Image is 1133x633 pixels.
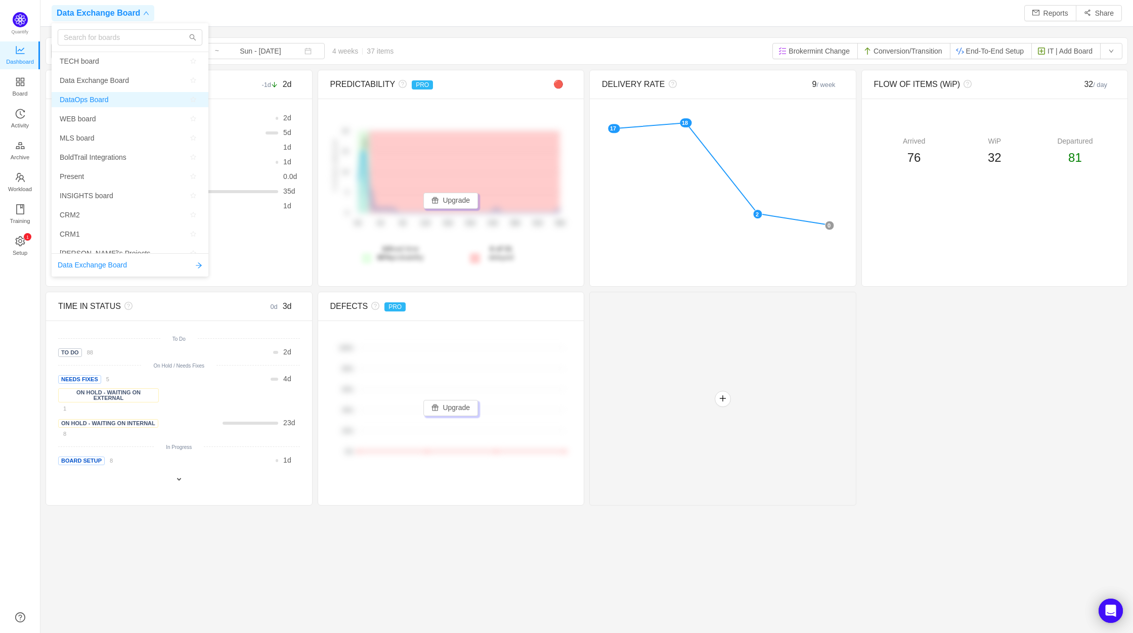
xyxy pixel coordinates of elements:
[283,302,292,310] span: 3d
[15,237,25,257] a: icon: settingSetup
[58,457,105,465] span: Board Setup
[874,78,1055,91] div: FLOW OF ITEMS (WiP)
[377,253,391,261] strong: 80%
[368,302,379,310] i: icon: question-circle
[63,405,66,412] small: 1
[342,169,348,175] tspan: 10
[87,349,93,355] small: 88
[153,363,204,369] small: On Hold / Needs Fixes
[342,128,348,134] tspan: 20
[665,80,677,88] i: icon: question-circle
[15,173,25,193] a: Workload
[15,109,25,129] a: Activity
[10,211,30,231] span: Training
[60,188,113,203] span: INSIGHTS board
[954,136,1035,147] div: WiP
[11,147,29,167] span: Archive
[330,78,511,91] div: PREDICTABILITY
[1024,5,1076,21] button: icon: mailReports
[345,448,353,455] tspan: 0%
[1099,599,1123,623] div: Open Intercom Messenger
[817,81,836,88] small: / week
[15,141,25,161] a: Archive
[602,78,783,91] div: DELIVERY RATE
[772,43,858,59] button: Brokermint Change
[12,29,29,34] span: Quantify
[8,179,32,199] span: Workload
[271,81,278,88] i: icon: arrow-down
[420,220,430,227] tspan: 12d
[58,260,202,270] a: Data Exchange Boardicon: arrow-right
[60,169,84,184] span: Present
[15,172,25,183] i: icon: team
[812,80,836,88] span: 9
[15,77,25,87] i: icon: appstore
[960,80,972,88] i: icon: question-circle
[186,94,200,106] button: icon: star
[60,92,109,107] span: DataOps Board
[15,45,25,55] i: icon: line-chart
[283,158,291,166] span: d
[13,243,27,263] span: Setup
[283,128,291,137] span: d
[166,444,192,450] small: In Progress
[325,47,401,55] span: 4 weeks
[283,419,291,427] span: 23
[715,391,731,407] button: icon: plus
[345,190,348,196] tspan: 5
[510,220,520,227] tspan: 28d
[186,190,200,202] button: icon: star
[377,253,424,261] span: probability
[195,262,202,269] i: icon: arrow-right
[110,458,113,464] small: 8
[342,407,353,413] tspan: 40%
[186,170,200,183] button: icon: star
[863,47,871,55] img: 10310
[489,245,513,261] span: delayed
[82,348,93,356] a: 88
[376,220,383,227] tspan: 4d
[15,77,25,98] a: Board
[354,220,361,227] tspan: 0d
[283,128,287,137] span: 5
[270,303,282,310] small: 0d
[60,130,94,146] span: MLS board
[262,81,282,88] small: -1d
[283,187,295,195] span: d
[101,375,109,383] a: 5
[283,187,291,195] span: 35
[11,115,29,135] span: Activity
[1055,78,1115,91] div: 32
[60,150,126,165] span: BoldTrail Integrations
[106,376,109,382] small: 5
[1035,136,1115,147] div: Departured
[283,202,291,210] span: d
[172,336,186,342] small: To Do
[345,210,348,216] tspan: 0
[395,80,407,88] i: icon: question-circle
[105,456,113,464] a: 8
[15,612,25,622] a: icon: question-circle
[15,109,25,119] i: icon: history
[532,220,542,227] tspan: 32d
[58,429,66,437] a: 8
[1100,43,1122,59] button: icon: down
[63,431,66,437] small: 8
[367,47,394,55] span: 37 items
[283,158,287,166] span: 1
[58,300,239,312] div: TIME IN STATUS
[956,47,964,55] img: 10900
[26,233,28,241] p: 1
[382,245,390,253] strong: 2d
[342,428,353,434] tspan: 20%
[186,209,200,221] button: icon: star
[283,143,291,151] span: d
[186,74,200,86] button: icon: star
[283,80,292,88] span: 2d
[283,456,291,464] span: d
[377,245,424,261] span: lead time
[1068,151,1082,164] span: 81
[186,113,200,125] button: icon: star
[58,29,202,46] input: Search for boards
[60,227,80,242] span: CRM1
